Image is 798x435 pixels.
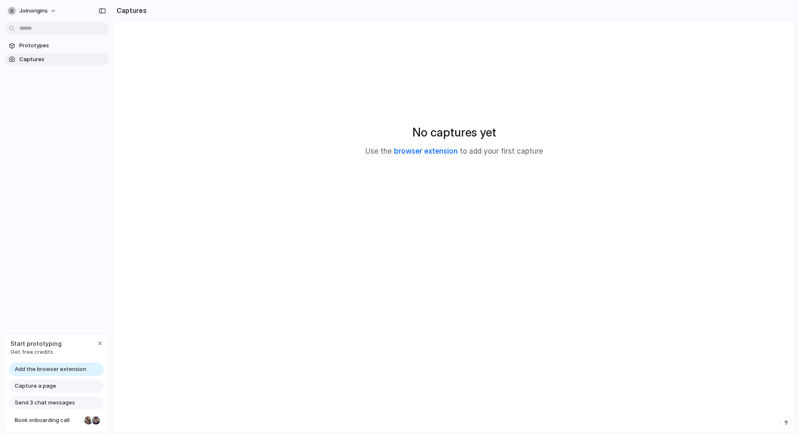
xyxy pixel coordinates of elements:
[113,5,147,15] h2: Captures
[10,339,62,348] span: Start prototyping
[19,41,106,50] span: Prototypes
[15,416,81,425] span: Book onboarding call
[365,146,543,157] p: Use the to add your first capture
[15,365,86,373] span: Add the browser extension
[4,4,61,18] button: joinorigins
[91,415,101,425] div: Christian Iacullo
[412,124,496,141] h2: No captures yet
[10,348,62,356] span: Get free credits
[15,399,75,407] span: Send 3 chat messages
[19,7,48,15] span: joinorigins
[4,39,109,52] a: Prototypes
[19,55,106,64] span: Captures
[15,382,56,390] span: Capture a page
[394,147,458,155] a: browser extension
[9,363,104,376] a: Add the browser extension
[83,415,93,425] div: Nicole Kubica
[4,53,109,66] a: Captures
[9,414,104,427] a: Book onboarding call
